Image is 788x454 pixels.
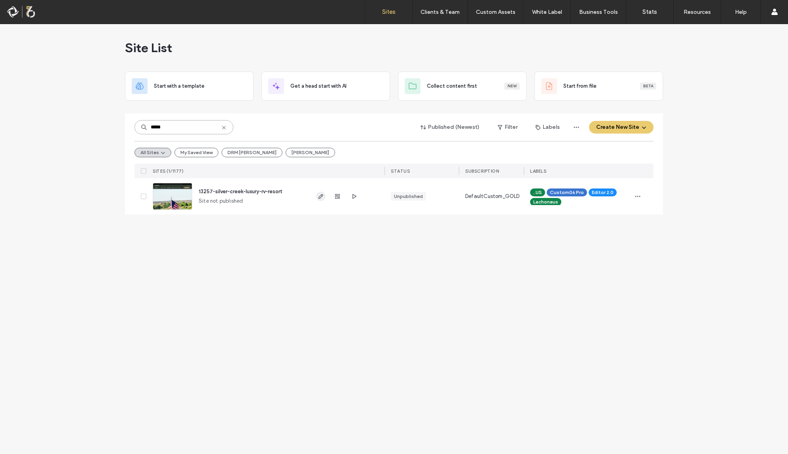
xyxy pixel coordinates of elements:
button: Create New Site [589,121,654,134]
button: My Saved View [174,148,218,157]
div: Beta [640,83,656,90]
div: Collect content firstNew [398,72,527,101]
label: Sites [382,8,396,15]
span: Site List [125,40,172,56]
button: DRM [PERSON_NAME] [222,148,282,157]
label: Business Tools [579,9,618,15]
div: Start with a template [125,72,254,101]
span: Custom06 Pro [550,189,584,196]
span: Start from file [563,82,597,90]
span: Site not published [199,197,243,205]
span: STATUS [391,168,410,174]
button: [PERSON_NAME] [286,148,335,157]
div: New [504,83,520,90]
span: SITES (1/1177) [153,168,184,174]
label: Help [735,9,747,15]
div: Get a head start with AI [261,72,390,101]
span: ..US [533,189,542,196]
span: Lachoneus [533,198,558,205]
span: Start with a template [154,82,205,90]
span: Get a head start with AI [290,82,347,90]
span: SUBSCRIPTION [465,168,499,174]
label: Stats [642,8,657,15]
button: Published (Newest) [414,121,487,134]
span: LABELS [530,168,546,174]
span: Editor 2.0 [592,189,614,196]
span: DefaultCustom_GOLD [465,192,520,200]
label: Custom Assets [476,9,515,15]
div: Start from fileBeta [534,72,663,101]
button: Labels [528,121,567,134]
a: 13257-silver-creek-luxury-rv-resort [199,188,282,194]
label: Resources [684,9,711,15]
label: Clients & Team [421,9,460,15]
button: All Sites [134,148,171,157]
span: Help [18,6,34,13]
label: White Label [532,9,562,15]
span: Collect content first [427,82,477,90]
button: Filter [490,121,525,134]
div: Unpublished [394,193,423,200]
